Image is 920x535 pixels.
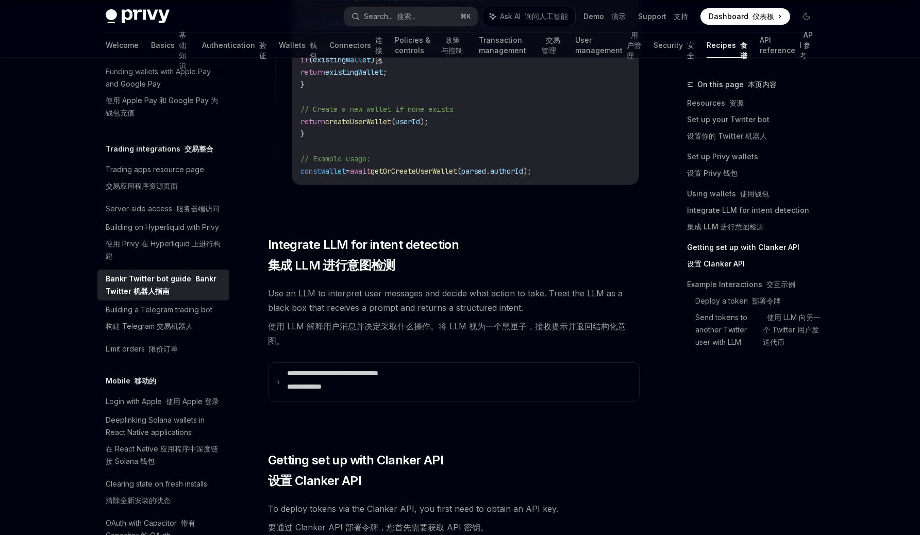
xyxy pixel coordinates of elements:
font: 食谱 [740,41,747,60]
a: Basics 基础知识 [151,33,190,58]
font: 要通过 Clanker API 部署令牌，您首先需要获取 API 密钥。 [268,522,489,532]
a: Wallets 钱包 [279,33,317,58]
a: Recipes 食谱 [707,33,747,58]
font: 连接器 [375,36,382,65]
font: 交易应用程序资源页面 [106,181,178,190]
span: return [300,117,325,126]
span: } [300,80,305,89]
div: Trading apps resource page [106,163,204,196]
font: 资源 [729,98,744,107]
span: getOrCreateUserWallet [371,166,457,176]
div: Server-side access [106,203,220,215]
a: Building on Hyperliquid with Privy使用 Privy 在 Hyperliquid 上进行构建 [97,218,229,270]
a: Demo 演示 [583,11,626,22]
span: Use an LLM to interpret user messages and decide what action to take. Treat the LLM as a black bo... [268,286,640,352]
span: . [486,166,490,176]
font: 交易管理 [542,36,560,55]
span: ( [309,55,313,64]
font: 钱包 [310,41,317,60]
a: Welcome [106,33,139,58]
a: Server-side access 服务器端访问 [97,199,229,218]
font: 集成 LLM 进行意图检测 [687,222,764,231]
a: Security 安全 [654,33,694,58]
div: Clearing state on fresh installs [106,478,207,511]
font: 交易整合 [185,144,213,153]
a: Integrate LLM for intent detection集成 LLM 进行意图检测 [687,202,823,239]
a: Example Interactions 交互示例 [687,276,823,293]
font: 服务器端访问 [176,204,220,213]
a: User management 用户管理 [575,33,642,58]
button: Ask AI 询问人工智能 [482,7,575,26]
span: return [300,68,325,77]
font: 限价订单 [149,344,178,353]
a: Login with Apple 使用 Apple 登录 [97,392,229,411]
font: 演示 [611,12,626,21]
a: Resources 资源 [687,95,823,111]
span: existingWallet [313,55,371,64]
font: 集成 LLM 进行意图检测 [268,258,395,273]
font: 使用 Privy 在 Hyperliquid 上进行构建 [106,239,221,260]
span: await [350,166,371,176]
span: parsed [461,166,486,176]
a: Using wallets 使用钱包 [687,186,823,202]
button: Toggle dark mode [798,8,815,25]
span: Ask AI [500,11,568,22]
span: ); [420,117,428,126]
font: 使用 Apple 登录 [166,397,219,406]
font: 清除全新安装的状态 [106,496,171,505]
span: ( [457,166,461,176]
font: 设置 Clanker API [687,259,745,268]
span: const [300,166,321,176]
font: 支持 [674,12,688,21]
font: 询问人工智能 [525,12,568,21]
font: API 参考 [799,30,813,60]
font: 仪表板 [752,12,774,21]
h5: Mobile [106,375,156,387]
a: Getting set up with Clanker API设置 Clanker API [687,239,823,276]
font: 使用钱包 [740,189,769,198]
font: 政策与控制 [441,36,463,55]
a: Dashboard 仪表板 [700,8,790,25]
img: dark logo [106,9,170,24]
a: Limit orders 限价订单 [97,340,229,358]
span: Dashboard [709,11,774,22]
font: 搜索... [397,12,416,21]
h5: Trading integrations [106,143,213,155]
a: Building a Telegram trading bot构建 Telegram 交易机器人 [97,300,229,340]
a: Clearing state on fresh installs清除全新安装的状态 [97,475,229,514]
span: ⌘ K [460,12,471,21]
a: Policies & controls 政策与控制 [395,33,466,58]
span: ; [383,68,387,77]
font: 设置你的 Twitter 机器人 [687,131,767,140]
font: 部署令牌 [752,296,781,305]
span: existingWallet [325,68,383,77]
a: Deeplinking Solana wallets in React Native applications在 React Native 应用程序中深度链接 Solana 钱包 [97,411,229,475]
font: 在 React Native 应用程序中深度链接 Solana 钱包 [106,444,218,465]
div: Bankr Twitter bot guide [106,273,223,297]
font: 用户管理 [627,30,641,60]
span: ) { [371,55,383,64]
span: userId [395,117,420,126]
a: Set up Privy wallets设置 Privy 钱包 [687,148,823,186]
font: 使用 LLM 向另一个 Twitter 用户发送代币 [763,313,821,346]
a: Authentication 验证 [202,33,266,58]
div: Deeplinking Solana wallets in React Native applications [106,414,223,472]
span: // Create a new wallet if none exists [300,105,453,114]
a: API reference API 参考 [760,33,814,58]
a: Deploy a token 部署令牌 [695,293,823,309]
span: ); [523,166,531,176]
font: 构建 Telegram 交易机器人 [106,322,193,330]
font: 基础知识 [179,30,186,70]
a: Trading apps resource page交易应用程序资源页面 [97,160,229,199]
font: 验证 [259,41,266,60]
a: Send tokens to another Twitter user with LLM 使用 LLM 向另一个 Twitter 用户发送代币 [695,309,823,350]
span: Integrate LLM for intent detection [268,237,459,278]
span: createUserWallet [325,117,391,126]
div: Login with Apple [106,395,219,408]
div: Building a Telegram trading bot [106,304,212,337]
a: Support 支持 [638,11,688,22]
a: Set up your Twitter bot设置你的 Twitter 机器人 [687,111,823,148]
div: Limit orders [106,343,178,355]
span: Getting set up with Clanker API [268,452,443,493]
a: Funding wallets with Apple Pay and Google Pay使用 Apple Pay 和 Google Pay 为钱包充值 [97,62,229,126]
